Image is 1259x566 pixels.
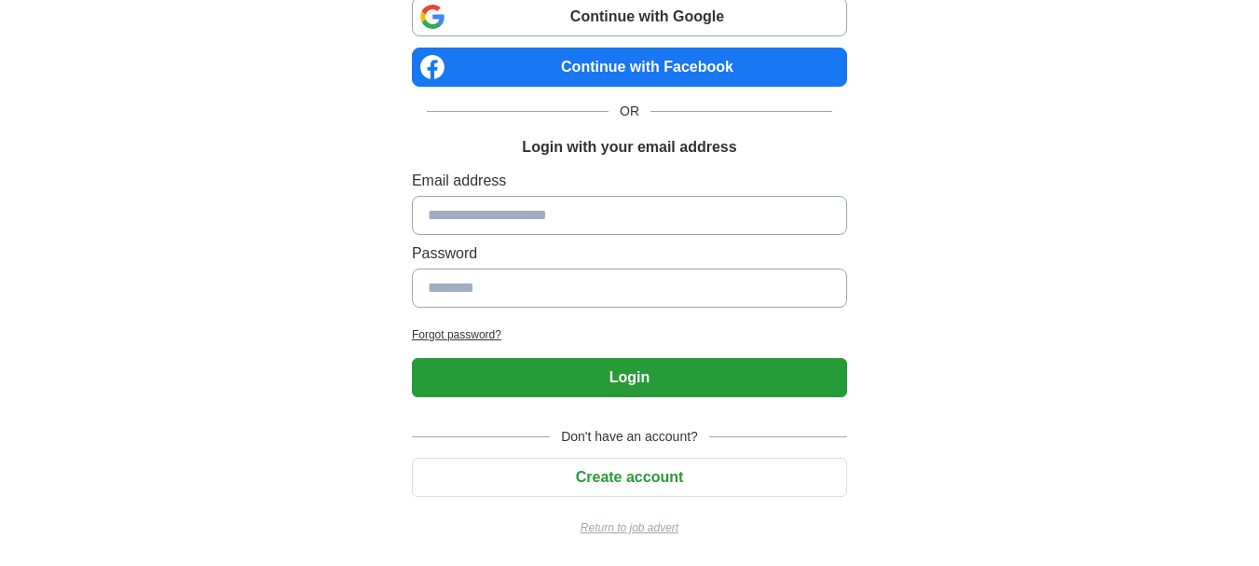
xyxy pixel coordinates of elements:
a: Forgot password? [412,326,847,343]
h1: Login with your email address [522,136,736,159]
a: Continue with Facebook [412,48,847,87]
label: Password [412,242,847,265]
a: Return to job advert [412,519,847,536]
span: OR [609,102,650,121]
label: Email address [412,170,847,192]
a: Create account [412,469,847,485]
button: Login [412,358,847,397]
span: Don't have an account? [550,427,709,447]
button: Create account [412,458,847,497]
